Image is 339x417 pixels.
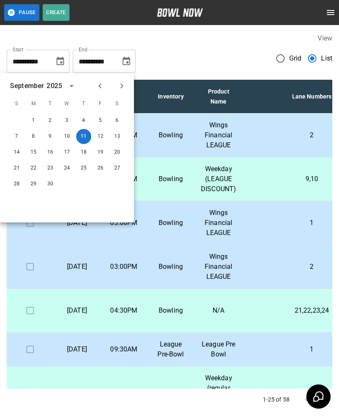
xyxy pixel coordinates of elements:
span: W [59,96,74,112]
button: Sep 24, 2025 [59,161,74,176]
p: 10:30AM [107,388,141,398]
span: F [93,96,108,112]
p: 03:00PM [107,262,141,272]
p: Bowling [154,218,187,228]
p: Bowling [154,262,187,272]
button: Sep 4, 2025 [76,113,91,128]
button: Sep 15, 2025 [26,145,41,160]
span: S [9,96,24,112]
button: Previous month [93,79,107,93]
p: [DATE] [60,262,94,272]
button: Sep 26, 2025 [93,161,108,176]
p: [DATE] [60,306,94,316]
button: Sep 23, 2025 [43,161,58,176]
p: Weekday (LEAGUE DISCOUNT) [201,164,236,194]
button: Sep 17, 2025 [59,145,74,160]
button: Sep 25, 2025 [76,161,91,176]
p: Wings Financial LEAGUE [201,252,236,282]
div: September [10,81,44,91]
button: Sep 22, 2025 [26,161,41,176]
button: Sep 13, 2025 [110,129,125,144]
span: List [321,53,332,63]
span: M [26,96,41,112]
button: Sep 29, 2025 [26,177,41,192]
span: T [43,96,58,112]
button: Sep 27, 2025 [110,161,125,176]
button: Sep 3, 2025 [59,113,74,128]
p: 1-25 of 58 [263,395,290,404]
button: Sep 14, 2025 [9,145,24,160]
button: Sep 16, 2025 [43,145,58,160]
th: Product Name [194,80,243,114]
p: N/A [201,306,236,316]
button: Sep 5, 2025 [93,113,108,128]
p: 03:00PM [107,218,141,228]
p: 04:30PM [107,306,141,316]
span: Grid [289,53,302,63]
p: League Pre Bowl [201,339,236,359]
p: Bowling [154,306,187,316]
button: Sep 20, 2025 [110,145,125,160]
button: Sep 18, 2025 [76,145,91,160]
button: Pause [4,4,39,21]
button: Sep 28, 2025 [9,177,24,192]
button: Choose date, selected date is Oct 11, 2025 [118,53,135,70]
p: Bowling [154,388,187,398]
p: League Pre-Bowl [154,339,187,359]
button: Sep 2, 2025 [43,113,58,128]
button: Next month [115,79,129,93]
p: Wings Financial LEAGUE [201,208,236,238]
p: Bowling [154,130,187,140]
p: [DATE] [60,344,94,354]
button: calendar view is open, switch to year view [64,79,79,93]
span: S [110,96,125,112]
p: Bowling [154,174,187,184]
label: View [318,34,332,42]
button: Sep 6, 2025 [110,113,125,128]
button: Sep 19, 2025 [93,145,108,160]
p: Wings Financial LEAGUE [201,120,236,150]
p: Weekday (regular price) 1 gm per person [201,373,236,413]
button: Choose date, selected date is Sep 11, 2025 [52,53,69,70]
button: Sep 11, 2025 [76,129,91,144]
img: logo [157,8,203,17]
button: open drawer [322,4,339,21]
p: [DATE] [60,218,94,228]
button: Sep 12, 2025 [93,129,108,144]
button: Sep 7, 2025 [9,129,24,144]
p: 09:30AM [107,344,141,354]
button: Sep 9, 2025 [43,129,58,144]
div: 2025 [46,81,62,91]
button: Sep 8, 2025 [26,129,41,144]
p: [DATE] [60,388,94,398]
th: Inventory [147,80,194,114]
button: Create [43,4,69,21]
button: Sep 21, 2025 [9,161,24,176]
button: Sep 10, 2025 [59,129,74,144]
span: T [76,96,91,112]
button: Sep 1, 2025 [26,113,41,128]
button: Sep 30, 2025 [43,177,58,192]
